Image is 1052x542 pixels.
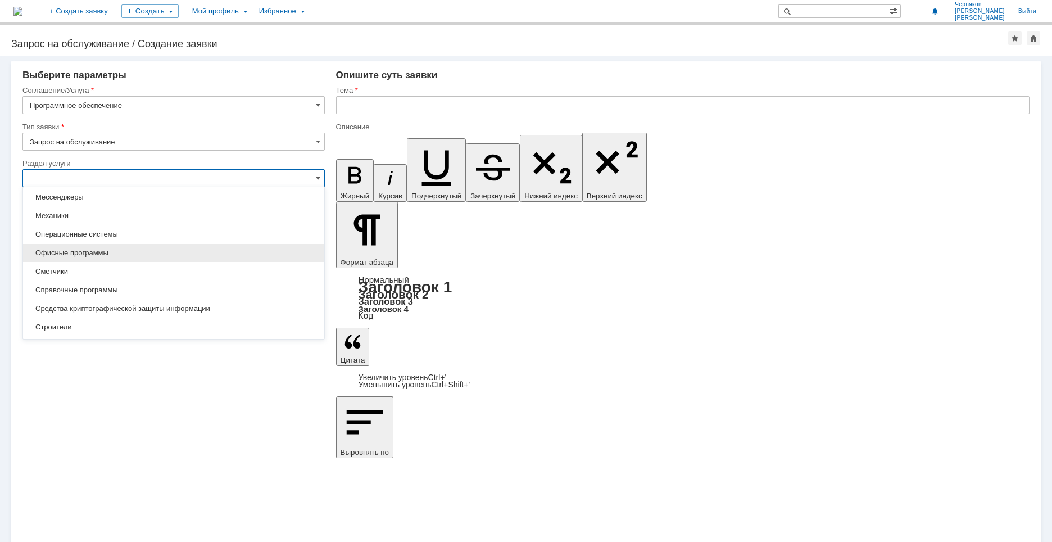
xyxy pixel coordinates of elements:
[587,192,642,200] span: Верхний индекс
[336,276,1030,320] div: Формат абзаца
[341,192,370,200] span: Жирный
[955,1,1005,8] span: Червяков
[30,304,318,313] span: Средства криптографической защиты информации
[466,143,520,202] button: Зачеркнутый
[359,311,374,321] a: Код
[336,202,398,268] button: Формат абзаца
[22,87,323,94] div: Соглашение/Услуга
[22,70,126,80] span: Выберите параметры
[336,123,1027,130] div: Описание
[359,380,470,389] a: Decrease
[11,38,1008,49] div: Запрос на обслуживание / Создание заявки
[524,192,578,200] span: Нижний индекс
[431,380,470,389] span: Ctrl+Shift+'
[336,328,370,366] button: Цитата
[341,258,393,267] span: Формат абзаца
[341,448,389,457] span: Выровнять по
[30,286,318,295] span: Справочные программы
[359,288,429,301] a: Заголовок 2
[411,192,461,200] span: Подчеркнутый
[520,135,582,202] button: Нижний индекс
[13,7,22,16] a: Перейти на домашнюю страницу
[359,304,409,314] a: Заголовок 4
[955,8,1005,15] span: [PERSON_NAME]
[341,356,365,364] span: Цитата
[336,396,393,458] button: Выровнять по
[30,323,318,332] span: Строители
[22,123,323,130] div: Тип заявки
[582,133,647,202] button: Верхний индекс
[359,278,452,296] a: Заголовок 1
[336,70,438,80] span: Опишите суть заявки
[1008,31,1022,45] div: Добавить в избранное
[359,373,447,382] a: Increase
[22,160,323,167] div: Раздел услуги
[1027,31,1040,45] div: Сделать домашней страницей
[955,15,1005,21] span: [PERSON_NAME]
[30,249,318,258] span: Офисные программы
[374,164,407,202] button: Курсив
[30,267,318,276] span: Сметчики
[30,193,318,202] span: Мессенджеры
[889,5,900,16] span: Расширенный поиск
[121,4,179,18] div: Создать
[428,373,447,382] span: Ctrl+'
[30,230,318,239] span: Операционные системы
[359,296,413,306] a: Заголовок 3
[407,138,466,202] button: Подчеркнутый
[13,7,22,16] img: logo
[336,87,1027,94] div: Тема
[336,159,374,202] button: Жирный
[336,374,1030,389] div: Цитата
[470,192,515,200] span: Зачеркнутый
[359,275,409,284] a: Нормальный
[378,192,402,200] span: Курсив
[30,211,318,220] span: Механики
